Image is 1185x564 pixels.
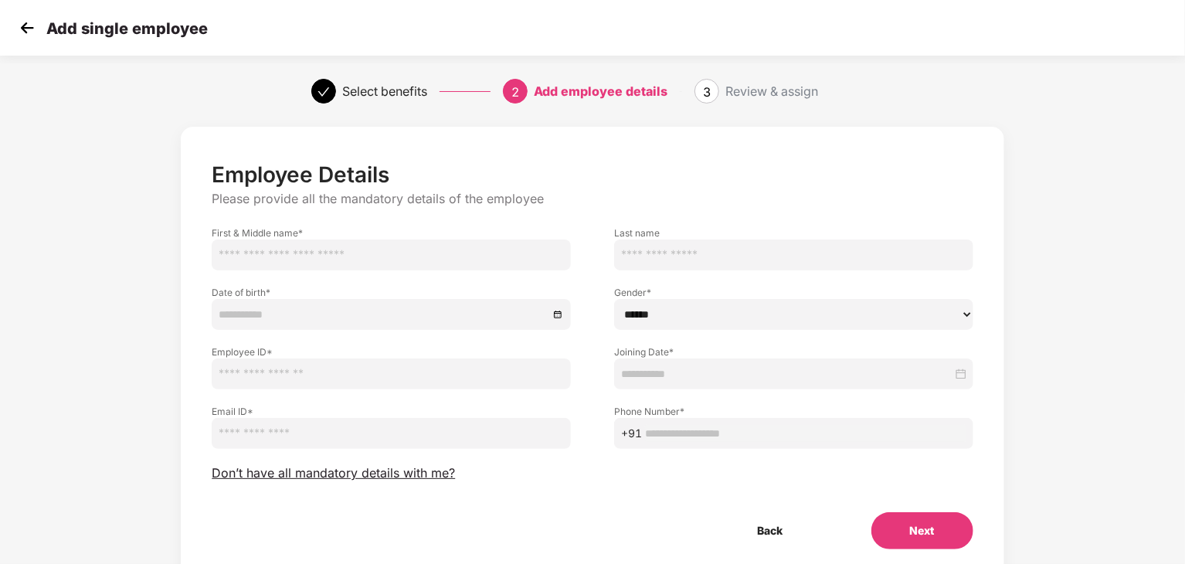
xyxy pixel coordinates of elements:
p: Please provide all the mandatory details of the employee [212,191,973,207]
label: Employee ID [212,345,571,358]
span: 2 [511,84,519,100]
span: +91 [621,425,642,442]
div: Select benefits [342,79,427,104]
span: 3 [703,84,711,100]
img: svg+xml;base64,PHN2ZyB4bWxucz0iaHR0cDovL3d3dy53My5vcmcvMjAwMC9zdmciIHdpZHRoPSIzMCIgaGVpZ2h0PSIzMC... [15,16,39,39]
label: First & Middle name [212,226,571,240]
label: Phone Number [614,405,973,418]
span: check [317,86,330,98]
span: Don’t have all mandatory details with me? [212,465,455,481]
div: Review & assign [725,79,818,104]
label: Date of birth [212,286,571,299]
button: Back [719,512,822,549]
label: Email ID [212,405,571,418]
label: Last name [614,226,973,240]
p: Add single employee [46,19,208,38]
label: Gender [614,286,973,299]
label: Joining Date [614,345,973,358]
button: Next [871,512,973,549]
p: Employee Details [212,161,973,188]
div: Add employee details [534,79,667,104]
